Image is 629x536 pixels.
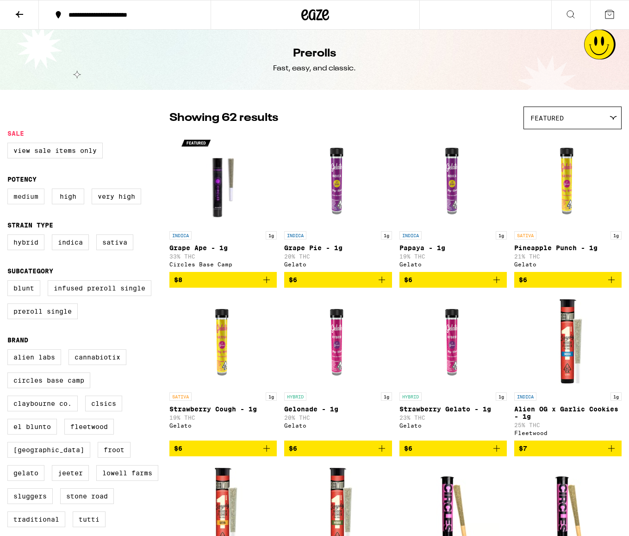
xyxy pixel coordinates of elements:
p: Grape Pie - 1g [284,244,392,252]
label: Indica [52,234,89,250]
p: Gelonade - 1g [284,405,392,413]
button: Add to bag [284,272,392,288]
p: 20% THC [284,253,392,259]
a: Open page for Alien OG x Garlic Cookies - 1g from Fleetwood [514,295,622,441]
img: Gelato - Grape Pie - 1g [292,134,384,227]
p: SATIVA [514,231,536,240]
div: Gelato [399,422,507,429]
img: Fleetwood - Alien OG x Garlic Cookies - 1g [522,295,614,388]
p: INDICA [399,231,422,240]
label: High [52,189,84,204]
span: Hi. Need any help? [6,6,67,14]
p: 1g [266,231,277,240]
h1: Prerolls [293,46,336,62]
legend: Brand [7,336,28,344]
button: Add to bag [399,441,507,456]
p: 1g [381,231,392,240]
legend: Sale [7,130,24,137]
p: Papaya - 1g [399,244,507,252]
div: Circles Base Camp [169,261,277,267]
span: $6 [289,276,297,284]
div: Gelato [284,261,392,267]
label: Blunt [7,280,40,296]
div: Fast, easy, and classic. [273,63,356,74]
p: 1g [496,231,507,240]
a: Open page for Strawberry Gelato - 1g from Gelato [399,295,507,441]
button: Add to bag [169,441,277,456]
img: Circles Base Camp - Grape Ape - 1g [177,134,269,227]
p: HYBRID [399,392,422,401]
a: Open page for Pineapple Punch - 1g from Gelato [514,134,622,272]
img: Gelato - Strawberry Cough - 1g [177,295,269,388]
button: Add to bag [399,272,507,288]
p: 20% THC [284,415,392,421]
span: $8 [174,276,182,284]
div: Fleetwood [514,430,622,436]
button: Add to bag [169,272,277,288]
div: Gelato [169,422,277,429]
p: 1g [610,392,622,401]
div: Gelato [284,422,392,429]
span: $6 [174,445,182,452]
p: 33% THC [169,253,277,259]
a: Open page for Grape Pie - 1g from Gelato [284,134,392,272]
p: 1g [496,392,507,401]
a: Open page for Gelonade - 1g from Gelato [284,295,392,441]
p: 19% THC [169,415,277,421]
label: Traditional [7,511,65,527]
label: Medium [7,189,44,204]
p: 23% THC [399,415,507,421]
p: 21% THC [514,253,622,259]
button: Add to bag [514,441,622,456]
label: Lowell Farms [96,465,158,481]
a: Open page for Papaya - 1g from Gelato [399,134,507,272]
label: [GEOGRAPHIC_DATA] [7,442,90,458]
button: Add to bag [514,272,622,288]
label: Very High [92,189,141,204]
legend: Strain Type [7,221,53,229]
p: Showing 62 results [169,110,278,126]
img: Gelato - Pineapple Punch - 1g [522,134,614,227]
p: Grape Ape - 1g [169,244,277,252]
p: Alien OG x Garlic Cookies - 1g [514,405,622,420]
p: INDICA [169,231,192,240]
img: Gelato - Papaya - 1g [407,134,499,227]
div: Gelato [514,261,622,267]
label: Alien Labs [7,349,61,365]
p: Pineapple Punch - 1g [514,244,622,252]
label: El Blunto [7,419,57,435]
p: Strawberry Gelato - 1g [399,405,507,413]
p: 25% THC [514,422,622,428]
div: Gelato [399,261,507,267]
p: 19% THC [399,253,507,259]
p: INDICA [284,231,306,240]
label: View Sale Items Only [7,143,103,158]
label: Stone Road [60,488,114,504]
label: Gelato [7,465,44,481]
label: Cannabiotix [69,349,126,365]
label: Tutti [73,511,106,527]
span: Featured [530,114,564,122]
label: Preroll Single [7,303,78,319]
label: Fleetwood [64,419,114,435]
label: Hybrid [7,234,44,250]
a: Open page for Strawberry Cough - 1g from Gelato [169,295,277,441]
span: $6 [404,445,412,452]
label: Froot [98,442,131,458]
img: Gelato - Gelonade - 1g [292,295,384,388]
img: Gelato - Strawberry Gelato - 1g [407,295,499,388]
legend: Potency [7,176,37,183]
label: CLSICS [85,396,122,411]
p: 1g [610,231,622,240]
legend: Subcategory [7,267,53,275]
p: HYBRID [284,392,306,401]
span: $6 [404,276,412,284]
label: Sativa [96,234,133,250]
label: Sluggers [7,488,53,504]
p: 1g [266,392,277,401]
label: Claybourne Co. [7,396,78,411]
label: Infused Preroll Single [48,280,151,296]
span: $6 [289,445,297,452]
button: Add to bag [284,441,392,456]
a: Open page for Grape Ape - 1g from Circles Base Camp [169,134,277,272]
